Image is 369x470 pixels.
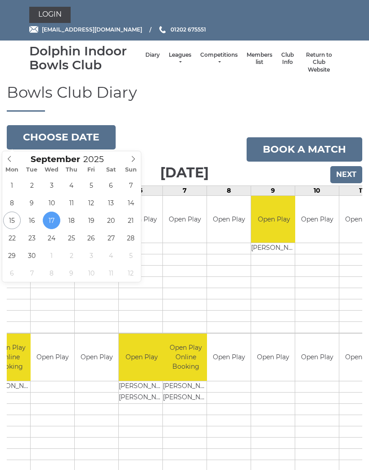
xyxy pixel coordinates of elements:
a: Login [29,7,71,23]
td: Open Play [75,334,118,381]
td: Open Play [163,196,207,243]
span: Mon [2,167,22,173]
span: September 10, 2025 [43,194,60,212]
span: September 25, 2025 [63,229,80,247]
span: September 5, 2025 [82,176,100,194]
span: October 9, 2025 [63,264,80,282]
td: Open Play Online Booking [163,334,208,381]
span: September 16, 2025 [23,212,40,229]
span: September 28, 2025 [122,229,139,247]
span: September 24, 2025 [43,229,60,247]
span: September 21, 2025 [122,212,139,229]
td: Open Play [295,196,339,243]
span: September 8, 2025 [3,194,21,212]
span: Wed [42,167,62,173]
span: Sun [121,167,141,173]
a: Leagues [169,51,191,66]
span: September 20, 2025 [102,212,120,229]
span: September 23, 2025 [23,229,40,247]
span: Thu [62,167,81,173]
span: September 13, 2025 [102,194,120,212]
img: Phone us [159,26,166,33]
span: September 18, 2025 [63,212,80,229]
span: [EMAIL_ADDRESS][DOMAIN_NAME] [42,26,142,33]
span: September 19, 2025 [82,212,100,229]
a: Members list [247,51,272,66]
span: October 10, 2025 [82,264,100,282]
span: October 1, 2025 [43,247,60,264]
input: Scroll to increment [80,154,115,164]
span: September 27, 2025 [102,229,120,247]
span: September 1, 2025 [3,176,21,194]
div: Dolphin Indoor Bowls Club [29,44,141,72]
span: September 11, 2025 [63,194,80,212]
td: [PERSON_NAME] [251,243,297,254]
span: October 2, 2025 [63,247,80,264]
span: October 4, 2025 [102,247,120,264]
td: [PERSON_NAME] [119,392,164,403]
span: October 6, 2025 [3,264,21,282]
span: October 3, 2025 [82,247,100,264]
span: September 7, 2025 [122,176,139,194]
button: Choose date [7,125,116,149]
td: 10 [295,185,339,195]
span: Tue [22,167,42,173]
td: Open Play [251,196,297,243]
td: Open Play [295,334,339,381]
a: Club Info [281,51,294,66]
td: [PERSON_NAME] [163,392,208,403]
span: September 30, 2025 [23,247,40,264]
td: 8 [207,185,251,195]
span: Sat [101,167,121,173]
td: Open Play [119,334,164,381]
span: September 22, 2025 [3,229,21,247]
a: Email [EMAIL_ADDRESS][DOMAIN_NAME] [29,25,142,34]
span: September 17, 2025 [43,212,60,229]
span: September 26, 2025 [82,229,100,247]
input: Next [330,166,362,183]
span: September 6, 2025 [102,176,120,194]
span: September 15, 2025 [3,212,21,229]
span: September 12, 2025 [82,194,100,212]
td: Open Play [207,196,251,243]
span: October 12, 2025 [122,264,139,282]
span: October 5, 2025 [122,247,139,264]
td: Open Play [31,334,74,381]
td: Open Play [207,334,251,381]
span: September 14, 2025 [122,194,139,212]
span: 01202 675551 [171,26,206,33]
td: [PERSON_NAME] [119,381,164,392]
a: Competitions [200,51,238,66]
span: October 7, 2025 [23,264,40,282]
img: Email [29,26,38,33]
span: September 29, 2025 [3,247,21,264]
span: September 2, 2025 [23,176,40,194]
span: Fri [81,167,101,173]
a: Diary [145,51,160,59]
span: September 3, 2025 [43,176,60,194]
td: [PERSON_NAME] [163,381,208,392]
td: 9 [251,185,295,195]
td: 7 [163,185,207,195]
td: Open Play [251,334,295,381]
span: September 9, 2025 [23,194,40,212]
span: September 4, 2025 [63,176,80,194]
span: October 11, 2025 [102,264,120,282]
span: Scroll to increment [31,155,80,164]
a: Return to Club Website [303,51,335,74]
h1: Bowls Club Diary [7,84,362,111]
a: Book a match [247,137,362,162]
span: October 8, 2025 [43,264,60,282]
a: Phone us 01202 675551 [158,25,206,34]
